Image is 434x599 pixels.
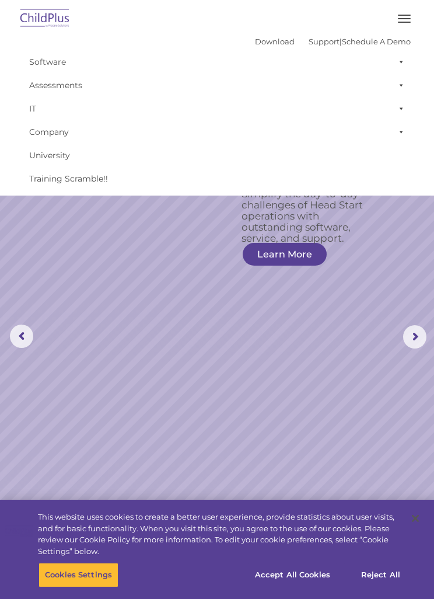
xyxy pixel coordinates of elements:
[342,37,411,46] a: Schedule A Demo
[38,511,403,557] div: This website uses cookies to create a better user experience, provide statistics about user visit...
[23,74,411,97] a: Assessments
[23,120,411,144] a: Company
[23,167,411,190] a: Training Scramble!!
[242,150,376,197] rs-layer: The ORIGINAL Head Start software.
[23,50,411,74] a: Software
[344,563,417,587] button: Reject All
[187,116,236,124] span: Phone number
[242,189,368,244] rs-layer: Simplify the day-to-day challenges of Head Start operations with outstanding software, service, a...
[187,68,222,76] span: Last name
[255,37,411,46] font: |
[243,243,327,266] a: Learn More
[402,506,428,531] button: Close
[249,563,337,587] button: Accept All Cookies
[23,144,411,167] a: University
[38,563,118,587] button: Cookies Settings
[17,5,72,33] img: ChildPlus by Procare Solutions
[255,37,295,46] a: Download
[23,97,411,120] a: IT
[309,37,339,46] a: Support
